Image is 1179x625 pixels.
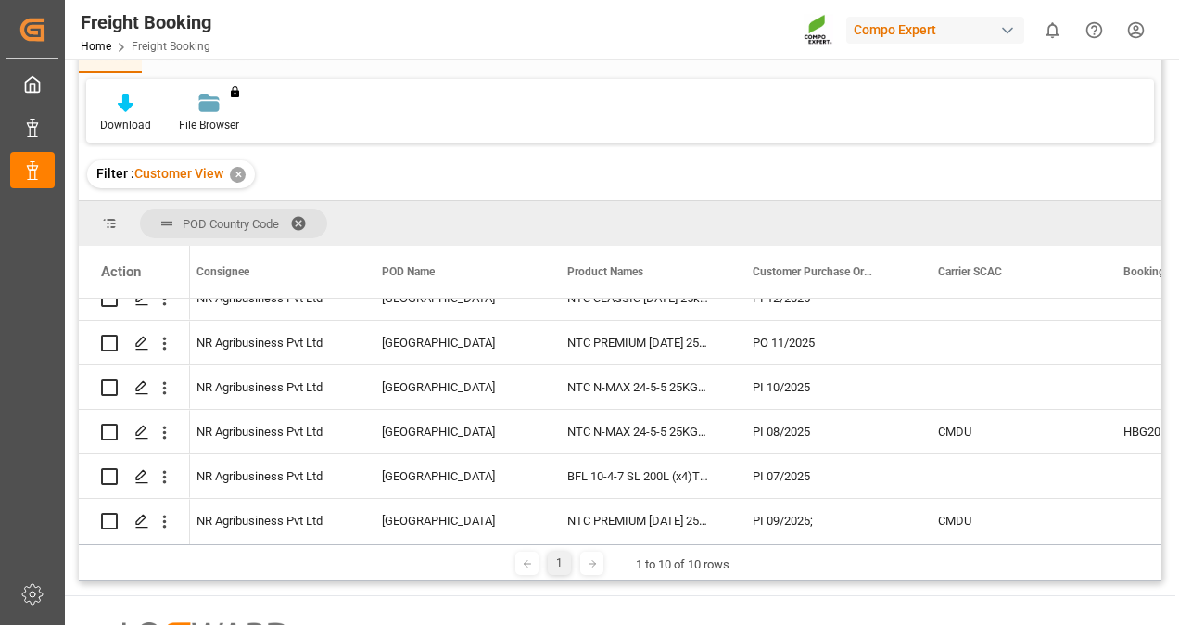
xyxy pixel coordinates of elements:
[174,365,360,409] div: NR Agribusiness Pvt Ltd
[545,499,730,542] div: NTC PREMIUM [DATE] 25kg (x42) INT;
[545,276,730,320] div: NTC CLASSIC [DATE] 25kg (x42) INT
[567,265,643,278] span: Product Names
[79,454,190,499] div: Press SPACE to select this row.
[730,499,916,542] div: PI 09/2025;
[183,217,279,231] span: POD Country Code
[548,552,571,575] div: 1
[174,499,360,542] div: NR Agribusiness Pvt Ltd
[360,454,545,498] div: [GEOGRAPHIC_DATA]
[846,17,1024,44] div: Compo Expert
[730,365,916,409] div: PI 10/2025
[360,321,545,364] div: [GEOGRAPHIC_DATA]
[545,454,730,498] div: BFL 10-4-7 SL 200L (x4)TW ISPM
[730,321,916,364] div: PO 11/2025
[1032,9,1073,51] button: show 0 new notifications
[81,40,111,53] a: Home
[636,555,729,574] div: 1 to 10 of 10 rows
[846,12,1032,47] button: Compo Expert
[753,265,877,278] span: Customer Purchase Order Numbers
[174,276,360,320] div: NR Agribusiness Pvt Ltd
[938,265,1002,278] span: Carrier SCAC
[101,263,141,280] div: Action
[174,410,360,453] div: NR Agribusiness Pvt Ltd
[174,454,360,498] div: NR Agribusiness Pvt Ltd
[730,276,916,320] div: PI 12/2025
[196,265,249,278] span: Consignee
[545,365,730,409] div: NTC N-MAX 24-5-5 25KG (x42) INT
[730,454,916,498] div: PI 07/2025
[804,14,833,46] img: Screenshot%202023-09-29%20at%2010.02.21.png_1712312052.png
[79,410,190,454] div: Press SPACE to select this row.
[382,265,435,278] span: POD Name
[79,321,190,365] div: Press SPACE to select this row.
[360,276,545,320] div: [GEOGRAPHIC_DATA]
[916,499,1101,542] div: CMDU
[230,167,246,183] div: ✕
[1073,9,1115,51] button: Help Center
[100,117,151,134] div: Download
[174,321,360,364] div: NR Agribusiness Pvt Ltd
[79,276,190,321] div: Press SPACE to select this row.
[81,8,211,36] div: Freight Booking
[545,410,730,453] div: NTC N-MAX 24-5-5 25KG (x42) INT
[916,410,1101,453] div: CMDU
[79,499,190,543] div: Press SPACE to select this row.
[96,166,134,181] span: Filter :
[545,321,730,364] div: NTC PREMIUM [DATE] 25kg (x42) INT
[134,166,223,181] span: Customer View
[360,499,545,542] div: [GEOGRAPHIC_DATA]
[360,365,545,409] div: [GEOGRAPHIC_DATA]
[730,410,916,453] div: PI 08/2025
[360,410,545,453] div: [GEOGRAPHIC_DATA]
[79,365,190,410] div: Press SPACE to select this row.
